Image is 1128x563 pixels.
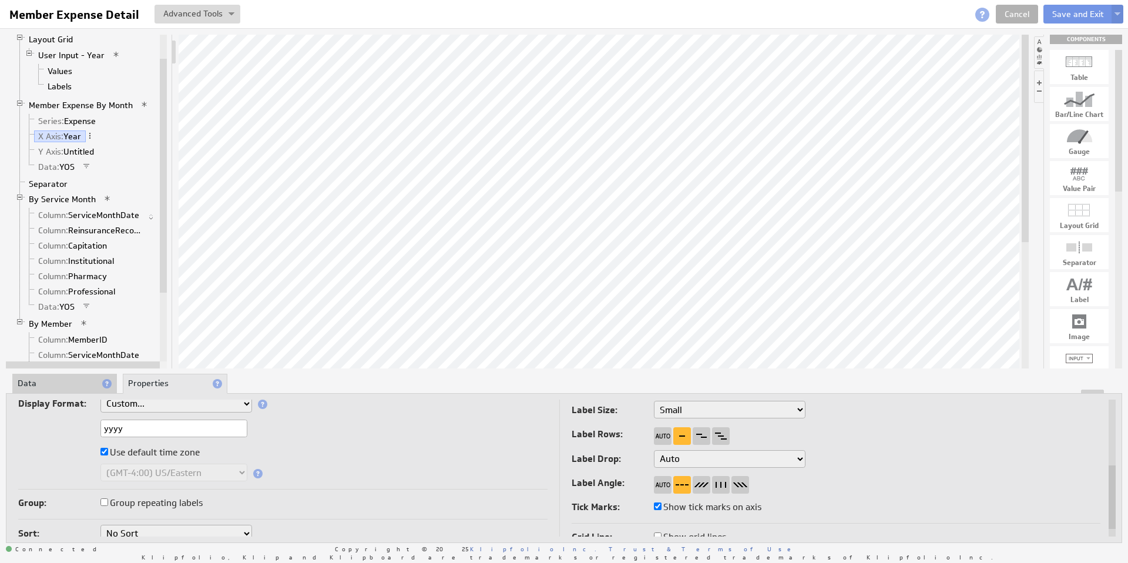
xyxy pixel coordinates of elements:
[38,116,64,126] span: Series:
[34,146,99,157] a: Y Axis: Untitled
[38,334,68,345] span: Column:
[38,256,68,266] span: Column:
[103,195,112,203] span: View applied actions
[25,33,78,45] a: Layout Grid
[140,100,149,109] span: View applied actions
[996,5,1038,24] a: Cancel
[1050,74,1109,81] div: Table
[34,286,120,297] a: Column: Professional
[1114,12,1120,17] img: button-savedrop.png
[25,193,100,205] a: By Service Month
[229,12,234,17] img: button-savedrop.png
[1050,111,1109,118] div: Bar/Line Chart
[1050,296,1109,303] div: Label
[38,286,68,297] span: Column:
[1050,148,1109,155] div: Gauge
[34,349,144,361] a: Column: ServiceMonthDate
[142,554,993,560] span: Klipfolio, Klip and Klipboard are trademarks or registered trademarks of Klipfolio Inc.
[18,396,100,412] label: Display Format:
[6,546,103,553] span: Connected: ID: dpnc-24 Online: true
[572,475,654,491] label: Label Angle:
[34,115,100,127] a: Series: Expense
[100,448,108,455] input: Use default time zone
[34,209,144,221] a: Column: ServiceMonthDate
[572,529,654,545] label: Grid Line:
[82,162,90,170] span: Filter is applied
[34,334,112,346] a: Column: MemberID
[25,318,77,330] a: By Member
[34,161,79,173] a: Data: YOS
[38,162,59,172] span: Data:
[34,130,86,142] a: X Axis: Year
[123,374,227,394] li: Properties
[38,225,68,236] span: Column:
[43,65,77,77] a: Values
[1050,185,1109,192] div: Value Pair
[25,99,137,111] a: Member Expense By Month
[86,132,94,140] span: More actions
[335,546,596,552] span: Copyright © 2025
[38,240,68,251] span: Column:
[1034,36,1044,69] li: Hide or show the component palette
[5,5,147,25] input: Member Expense Detail
[1043,5,1113,24] button: Save and Exit
[38,271,68,281] span: Column:
[34,270,112,282] a: Column: Pharmacy
[80,319,88,327] span: View applied actions
[1034,71,1043,103] li: Hide or show the component controls palette
[12,374,117,394] li: Data
[1050,333,1109,340] div: Image
[34,240,112,252] a: Column: Capitation
[100,498,108,506] input: Group repeating labels
[82,302,90,310] span: Filter is applied
[34,224,149,236] a: Column: ReinsuranceRecovery
[34,255,119,267] a: Column: Institutional
[38,131,63,142] span: X Axis:
[18,525,100,542] label: Sort:
[1050,35,1122,44] div: Drag & drop components onto the workspace
[34,301,79,313] a: Data: YOS
[25,178,72,190] a: Separator
[38,210,68,220] span: Column:
[38,350,68,360] span: Column:
[654,502,662,510] input: Show tick marks on axis
[100,444,200,461] label: Use default time zone
[572,426,654,443] label: Label Rows:
[654,499,761,515] label: Show tick marks on axis
[34,49,109,61] a: User Input - Year
[38,146,63,157] span: Y Axis:
[654,529,726,545] label: Show grid lines
[572,402,654,418] label: Label Size:
[1050,222,1109,229] div: Layout Grid
[18,495,100,511] label: Group:
[572,451,654,467] label: Label Drop:
[147,213,155,221] span: Sorted Newest to Oldest
[470,545,596,553] a: Klipfolio Inc.
[100,495,203,511] label: Group repeating labels
[112,51,120,59] span: View applied actions
[572,499,654,515] label: Tick Marks:
[38,301,59,312] span: Data:
[43,81,76,92] a: Labels
[609,545,799,553] a: Trust & Terms of Use
[654,532,662,540] input: Show grid lines
[1050,259,1109,266] div: Separator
